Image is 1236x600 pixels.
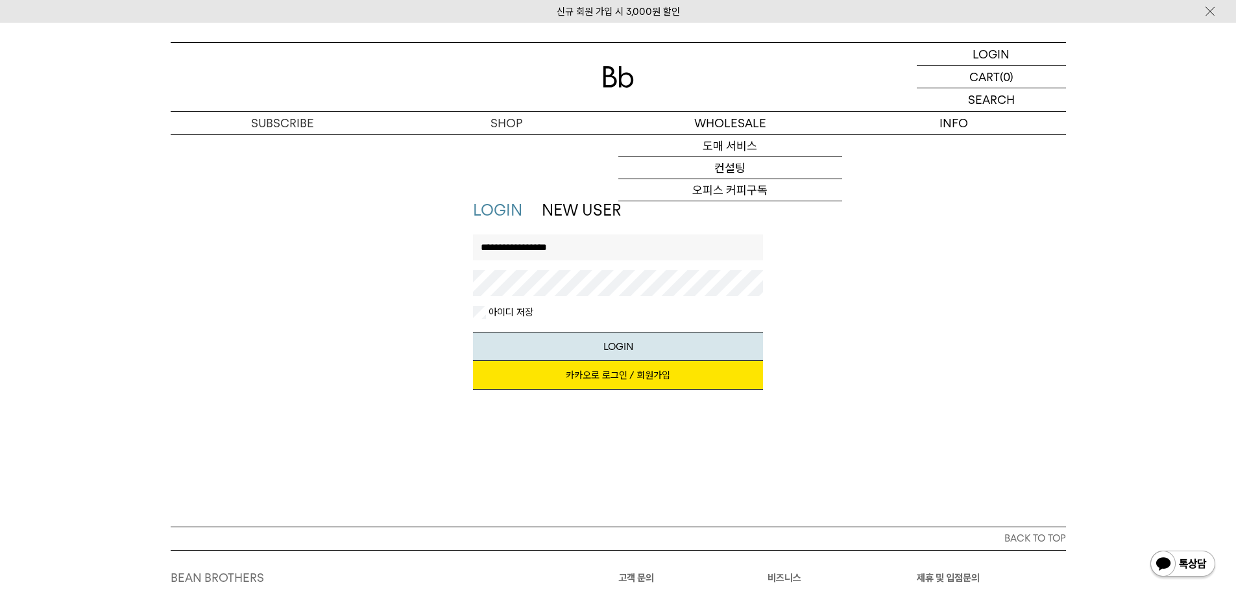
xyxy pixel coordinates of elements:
a: NEW USER [542,201,621,219]
a: 신규 회원 가입 시 3,000원 할인 [557,6,680,18]
button: BACK TO TOP [171,527,1066,550]
a: CART (0) [917,66,1066,88]
p: CART [969,66,1000,88]
a: 오피스 커피구독 [618,179,842,201]
a: SUBSCRIBE [171,112,394,134]
a: 도매 서비스 [618,135,842,157]
p: WHOLESALE [618,112,842,134]
a: LOGIN [473,201,522,219]
a: 카카오로 로그인 / 회원가입 [473,361,763,390]
p: (0) [1000,66,1013,88]
p: SEARCH [968,88,1015,111]
img: 카카오톡 채널 1:1 채팅 버튼 [1149,549,1217,581]
a: LOGIN [917,43,1066,66]
a: SHOP [394,112,618,134]
p: 제휴 및 입점문의 [917,570,1066,586]
p: INFO [842,112,1066,134]
button: LOGIN [473,332,763,361]
label: 아이디 저장 [486,306,533,319]
p: 고객 문의 [618,570,768,586]
p: LOGIN [973,43,1010,65]
a: 컨설팅 [618,157,842,179]
a: BEAN BROTHERS [171,571,264,584]
img: 로고 [603,66,634,88]
p: 비즈니스 [768,570,917,586]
